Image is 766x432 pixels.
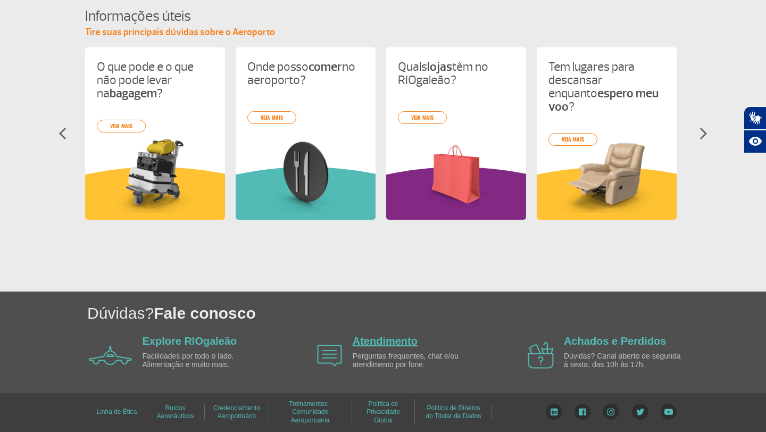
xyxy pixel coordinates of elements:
[110,86,157,101] strong: bagagem
[97,60,213,100] p: O que pode e o que não pode levar na ?
[744,106,766,130] button: Abrir tradutor de língua de sinais.
[353,335,418,347] a: Atendimento
[564,335,666,347] a: Achados e Perdidos
[548,86,659,114] strong: espero meu voo
[143,352,265,369] p: Facilidades por todo o lado. Alimentação e muito mais.
[317,345,342,367] img: airplane icon
[96,404,137,419] a: Linha de Ética
[85,6,681,26] h4: Informações úteis
[398,137,514,213] img: card%20informa%C3%A7%C3%B5es%206.png
[537,167,677,220] img: amareloInformacoesUteis.svg
[548,133,597,146] a: veja mais
[59,127,66,140] img: seta-esquerda
[97,120,146,132] a: veja mais
[546,404,562,420] img: LinkedIn
[548,60,665,113] p: Tem lugares para descansar enquanto ?
[247,60,364,87] p: Onde posso no aeroporto?
[89,346,132,365] img: airplane icon
[427,59,452,74] strong: lojas
[632,404,648,420] img: Twitter
[386,167,526,220] img: roxoInformacoesUteis.svg
[564,352,686,369] p: Dúvidas? Canal aberto de segunda à sexta, das 10h às 17h.
[213,401,260,423] a: Credenciamento Aeroportuário
[247,111,296,124] a: veja mais
[603,404,619,420] img: Instagram
[154,304,256,322] span: Fale conosco
[528,342,554,369] img: airplane icon
[85,26,681,39] p: Tire suas principais dúvidas sobre o Aeroporto
[661,404,677,420] img: YouTube
[289,396,331,428] a: Treinamentos - Comunidade Aeroportuária
[87,302,766,324] h1: Dúvidas?
[236,167,376,220] img: verdeInformacoesUteis.svg
[426,401,481,423] a: Política de Direitos do Titular de Dados
[85,167,225,220] img: amareloInformacoesUteis.svg
[700,127,707,140] img: seta-direita
[143,335,237,347] a: Explore RIOgaleão
[97,137,213,213] img: card%20informa%C3%A7%C3%B5es%201.png
[548,137,665,213] img: card%20informa%C3%A7%C3%B5es%204.png
[398,111,447,124] a: veja mais
[398,60,514,87] p: Quais têm no RIOgaleão?
[353,352,475,369] p: Perguntas frequentes, chat e/ou atendimento por fone.
[744,130,766,153] button: Abrir recursos assistivos.
[574,404,590,420] img: Facebook
[247,137,364,213] img: card%20informa%C3%A7%C3%B5es%208.png
[156,401,194,423] a: Ruídos Aeronáuticos
[744,106,766,153] div: Plugin de acessibilidade da Hand Talk.
[309,59,342,74] strong: comer
[367,396,400,428] a: Política de Privacidade Global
